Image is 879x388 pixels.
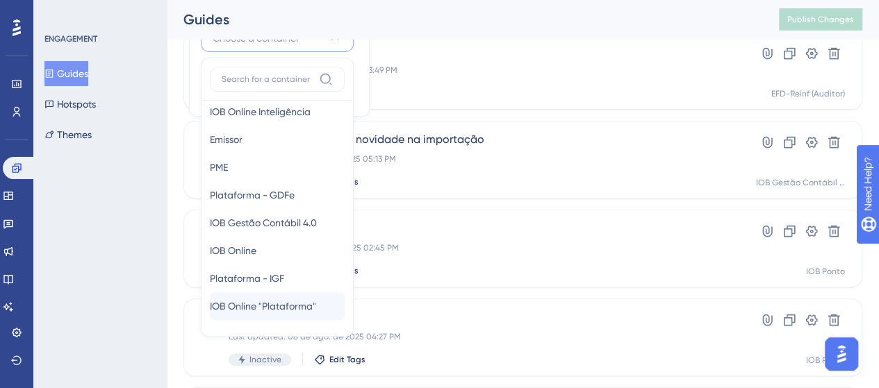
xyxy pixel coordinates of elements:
[210,237,345,264] button: IOB Online
[44,92,96,117] button: Hotspots
[806,266,845,277] div: IOB Ponto
[229,131,706,148] span: Crédito do Trabalhador: novidade na importação
[210,153,345,181] button: PME
[229,309,706,326] span: teste fran
[210,98,345,126] button: IOB Online Inteligência
[210,298,316,314] span: IOB Online "Plataforma"
[210,103,311,120] span: IOB Online Inteligência
[44,61,88,86] button: Guides
[756,177,845,188] div: IOB Gestão Contábil 4.0
[210,214,317,231] span: IOB Gestão Contábil 4.0
[314,354,365,365] button: Edit Tags
[229,242,706,253] div: Last Updated: 18 de ago. de 2025 02:45 PM
[210,264,345,292] button: Plataforma - IGF
[210,131,243,148] span: Emissor
[44,33,97,44] div: ENGAGEMENT
[771,88,845,99] div: EFD-Reinf (Auditor)
[44,122,92,147] button: Themes
[210,270,284,287] span: Plataforma - IGF
[210,187,295,203] span: Plataforma - GDFe
[229,42,706,59] span: teste auditor
[229,331,706,342] div: Last Updated: 08 de ago. de 2025 04:27 PM
[210,292,345,320] button: IOB Online "Plataforma"
[821,333,862,375] iframe: UserGuiding AI Assistant Launcher
[210,159,228,176] span: PME
[329,354,365,365] span: Edit Tags
[33,3,87,20] span: Need Help?
[249,354,281,365] span: Inactive
[229,153,706,165] div: Last Updated: 12 de ago. de 2025 05:13 PM
[787,14,854,25] span: Publish Changes
[210,181,345,209] button: Plataforma - GDFe
[210,209,345,237] button: IOB Gestão Contábil 4.0
[779,8,862,31] button: Publish Changes
[806,355,845,366] div: IOB Ponto
[229,65,706,76] div: Last Updated: 19 de ago. de 2025 03:49 PM
[210,126,345,153] button: Emissor
[229,220,706,237] span: IOB Ponto - Versão 4.0
[183,10,744,29] div: Guides
[210,242,256,259] span: IOB Online
[222,74,313,85] input: Search for a container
